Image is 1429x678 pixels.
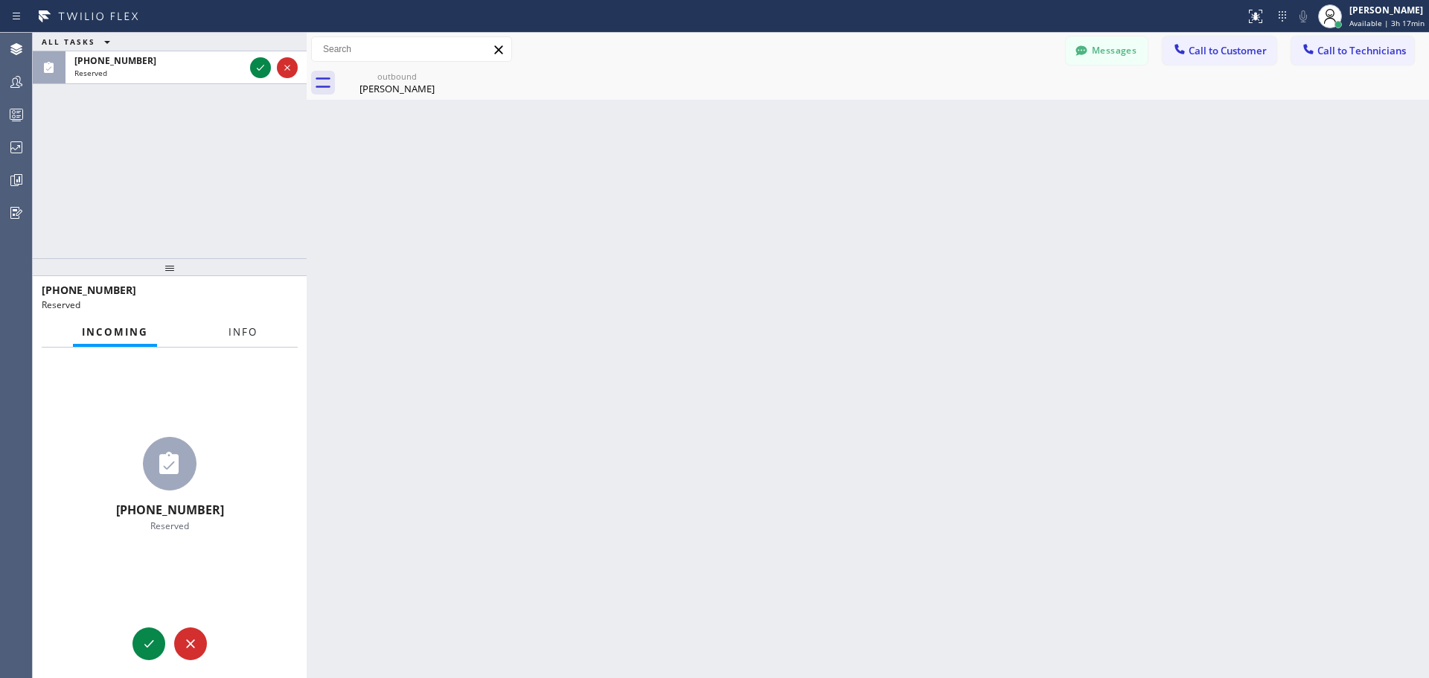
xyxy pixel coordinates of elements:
button: Call to Customer [1163,36,1276,65]
span: Available | 3h 17min [1349,18,1425,28]
span: Reserved [150,519,189,532]
button: Reject [277,57,298,78]
span: Reserved [42,298,80,311]
button: Incoming [73,318,157,347]
button: Accept [250,57,271,78]
input: Search [312,37,511,61]
button: Call to Technicians [1291,36,1414,65]
span: Info [228,325,258,339]
span: Reserved [74,68,107,78]
span: ALL TASKS [42,36,95,47]
button: ALL TASKS [33,33,125,51]
span: [PHONE_NUMBER] [116,502,224,518]
button: Accept [132,627,165,660]
button: Info [220,318,266,347]
div: [PERSON_NAME] [341,82,453,95]
span: Incoming [82,325,148,339]
span: [PHONE_NUMBER] [74,54,156,67]
span: [PHONE_NUMBER] [42,283,136,297]
button: Reject [174,627,207,660]
span: Call to Customer [1189,44,1267,57]
div: outbound [341,71,453,82]
div: Jill Dennis [341,66,453,100]
span: Call to Technicians [1317,44,1406,57]
div: [PERSON_NAME] [1349,4,1425,16]
button: Mute [1293,6,1314,27]
button: Messages [1066,36,1148,65]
